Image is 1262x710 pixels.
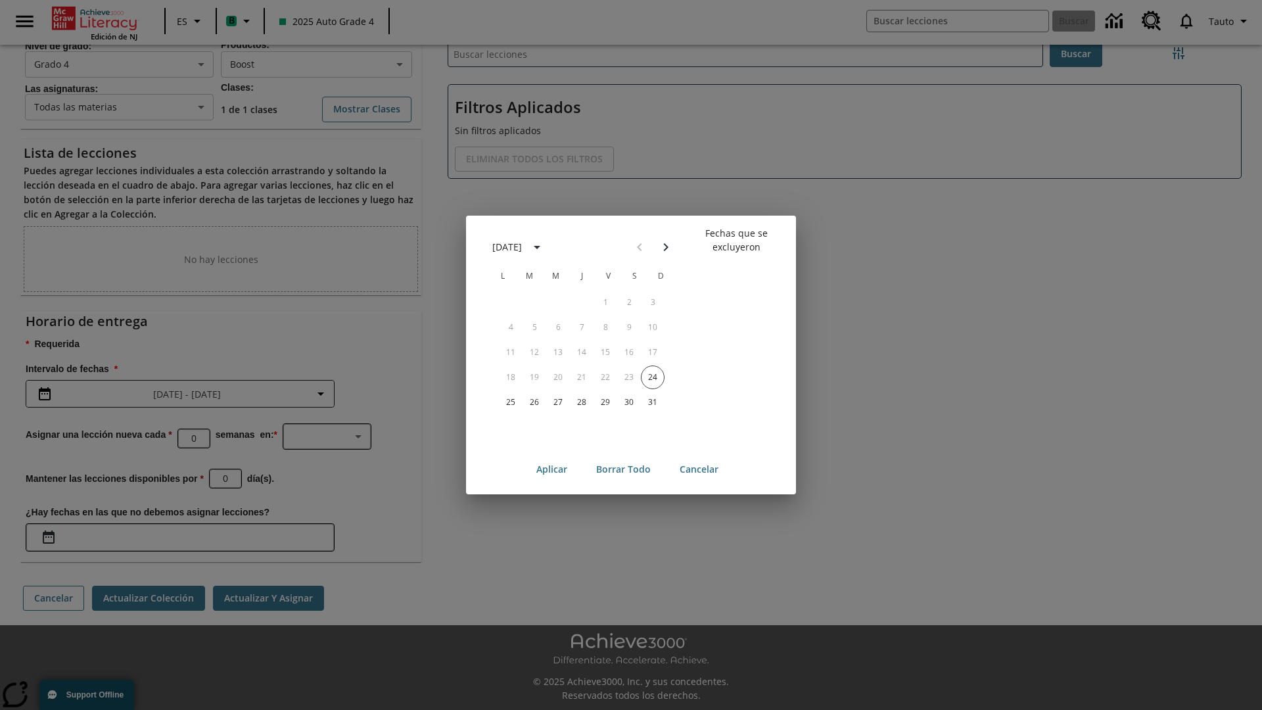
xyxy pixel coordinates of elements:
button: 27 [546,390,570,414]
button: 24 [641,366,665,389]
button: 25 [499,390,523,414]
button: 26 [523,390,546,414]
div: [DATE] [492,240,522,254]
button: 30 [617,390,641,414]
button: 29 [594,390,617,414]
span: martes [517,263,541,289]
button: 28 [570,390,594,414]
button: calendar view is open, switch to year view [526,236,548,258]
button: Next month [653,234,679,260]
span: domingo [649,263,672,289]
span: miércoles [544,263,567,289]
button: Borrar todo [586,458,661,482]
span: viernes [596,263,620,289]
button: Cancelar [669,458,729,482]
span: jueves [570,263,594,289]
span: lunes [491,263,515,289]
button: Aplicar [526,458,578,482]
button: 31 [641,390,665,414]
p: Fechas que se excluyeron [687,226,785,254]
span: sábado [622,263,646,289]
